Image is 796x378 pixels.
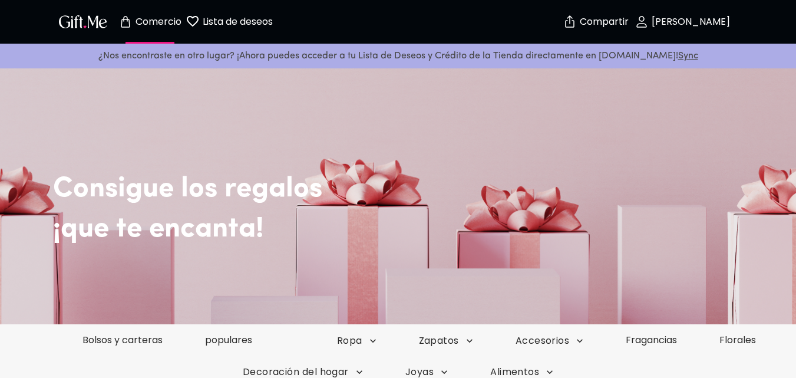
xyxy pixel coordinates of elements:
[626,333,677,347] font: Fragancias
[652,15,730,28] font: [PERSON_NAME]
[57,13,110,30] img: Logotipo de GiftMe
[580,15,629,28] font: Compartir
[698,333,777,347] a: Florales
[55,15,111,29] button: Logotipo de GiftMe
[605,333,698,347] a: Fragancias
[623,3,741,41] button: [PERSON_NAME]
[98,51,678,61] font: ¿Nos encontraste en otro lugar? ¡Ahora puedes acceder a tu Lista de Deseos y Crédito de la Tienda...
[82,333,163,347] font: Bolsos y carteras
[205,333,252,347] font: populares
[419,334,459,347] font: Zapatos
[184,333,273,347] a: populares
[53,175,322,203] font: Consigue los regalos
[337,334,362,347] font: Ropa
[61,333,184,347] a: Bolsos y carteras
[398,334,494,347] button: Zapatos
[575,1,616,42] button: Compartir
[719,333,756,347] font: Florales
[197,3,262,41] button: Página de lista de deseos
[203,15,273,28] font: Lista de deseos
[316,334,398,347] button: Ropa
[53,215,264,244] font: ¡que te encanta!
[516,334,570,347] font: Accesorios
[136,15,181,28] font: Comercio
[678,51,698,61] a: Sync
[118,3,183,41] button: Página de la tienda
[494,334,605,347] button: Accesorios
[563,15,577,29] img: seguro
